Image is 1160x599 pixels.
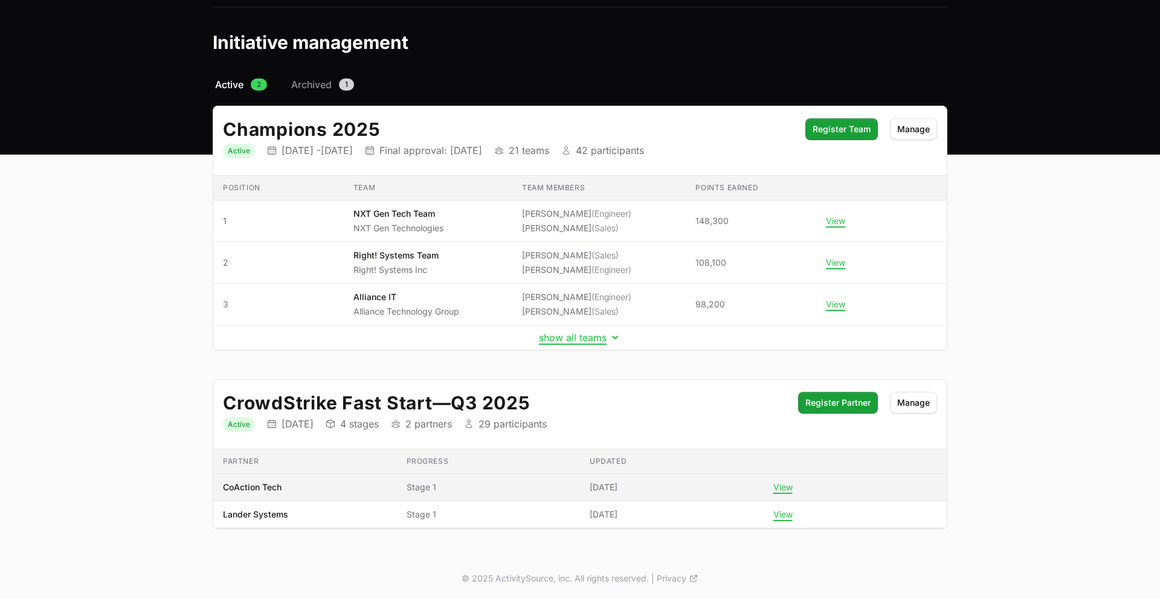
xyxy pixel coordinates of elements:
[223,508,288,521] p: Lander Systems
[213,176,344,200] th: Position
[826,257,845,268] button: View
[223,481,282,493] p: CoAction Tech
[590,481,617,493] span: [DATE]
[397,449,581,474] th: Progress
[522,306,631,318] li: [PERSON_NAME]
[651,572,654,585] span: |
[213,77,947,92] nav: Initiative activity log navigation
[890,118,937,140] button: Manage
[695,298,725,310] span: 98,200
[289,77,356,92] a: Archived1
[353,306,459,318] p: Alliance Technology Group
[522,249,631,261] li: [PERSON_NAME]
[657,572,698,585] a: Privacy
[590,508,617,521] span: [DATE]
[223,257,334,269] span: 2
[407,508,571,521] span: Stage 1
[591,292,631,302] span: (Engineer)
[522,264,631,276] li: [PERSON_NAME]
[223,118,793,140] h2: Champions 2025
[522,291,631,303] li: [PERSON_NAME]
[478,418,547,430] p: 29 participants
[512,176,686,200] th: Team members
[223,298,334,310] span: 3
[539,332,621,344] button: show all teams
[353,291,459,303] p: Alliance IT
[773,482,793,493] button: View
[213,106,947,350] div: Initiative details
[805,118,878,140] button: Register Team
[353,249,439,261] p: Right! Systems Team
[773,509,793,520] button: View
[580,449,764,474] th: Updated
[282,418,314,430] p: [DATE]
[213,77,269,92] a: Active2
[826,299,845,310] button: View
[353,222,443,234] p: NXT Gen Technologies
[340,418,379,430] p: 4 stages
[407,481,571,493] span: Stage 1
[522,222,631,234] li: [PERSON_NAME]
[291,77,332,92] span: Archived
[798,392,878,414] button: Register Partner
[591,264,631,275] span: (Engineer)
[890,392,937,414] button: Manage
[686,176,816,200] th: Points earned
[897,396,930,410] span: Manage
[591,223,619,233] span: (Sales)
[462,572,649,585] p: © 2025 ActivitySource, inc. All rights reserved.
[695,215,729,227] span: 148,300
[591,208,631,219] span: (Engineer)
[213,379,947,529] div: Initiative details
[379,144,482,156] p: Final approval: [DATE]
[509,144,549,156] p: 21 teams
[223,392,786,414] h2: CrowdStrike Fast Start Q3 2025
[591,306,619,316] span: (Sales)
[897,122,930,136] span: Manage
[251,78,267,91] span: 2
[223,215,334,227] span: 1
[805,396,871,410] span: Register Partner
[215,77,243,92] span: Active
[405,418,452,430] p: 2 partners
[282,144,353,156] p: [DATE] - [DATE]
[353,208,443,220] p: NXT Gen Tech Team
[213,31,408,53] h1: Initiative management
[353,264,439,276] p: Right! Systems Inc
[522,208,631,220] li: [PERSON_NAME]
[813,122,871,136] span: Register Team
[576,144,644,156] p: 42 participants
[339,78,354,91] span: 1
[591,250,619,260] span: (Sales)
[433,392,451,414] span: —
[826,216,845,226] button: View
[695,257,726,269] span: 108,100
[344,176,512,200] th: Team
[213,449,397,474] th: Partner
